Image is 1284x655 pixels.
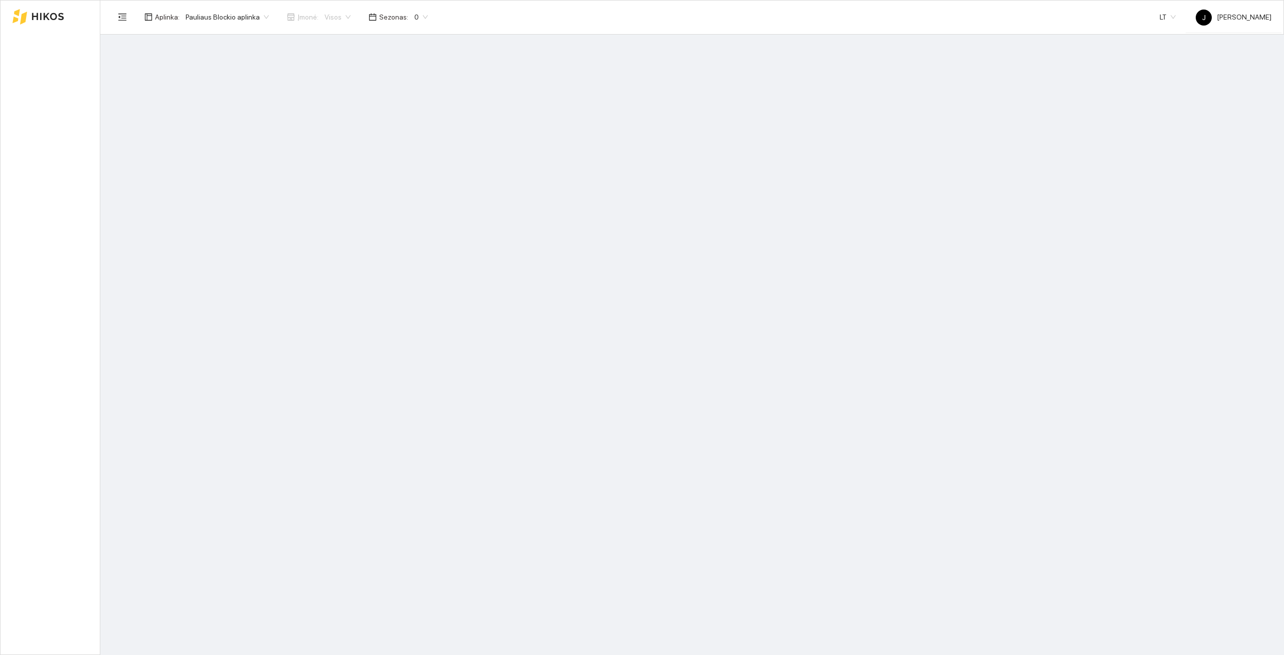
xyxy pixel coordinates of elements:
span: 0 [414,10,428,25]
span: shop [287,13,295,21]
span: layout [144,13,152,21]
span: Visos [325,10,351,25]
span: Pauliaus Blockio aplinka [186,10,269,25]
span: [PERSON_NAME] [1196,13,1271,21]
span: Įmonė : [297,12,318,23]
span: calendar [369,13,377,21]
span: Aplinka : [155,12,180,23]
span: LT [1160,10,1176,25]
button: menu-fold [112,7,132,27]
span: J [1202,10,1206,26]
span: Sezonas : [379,12,408,23]
span: menu-fold [118,13,127,22]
